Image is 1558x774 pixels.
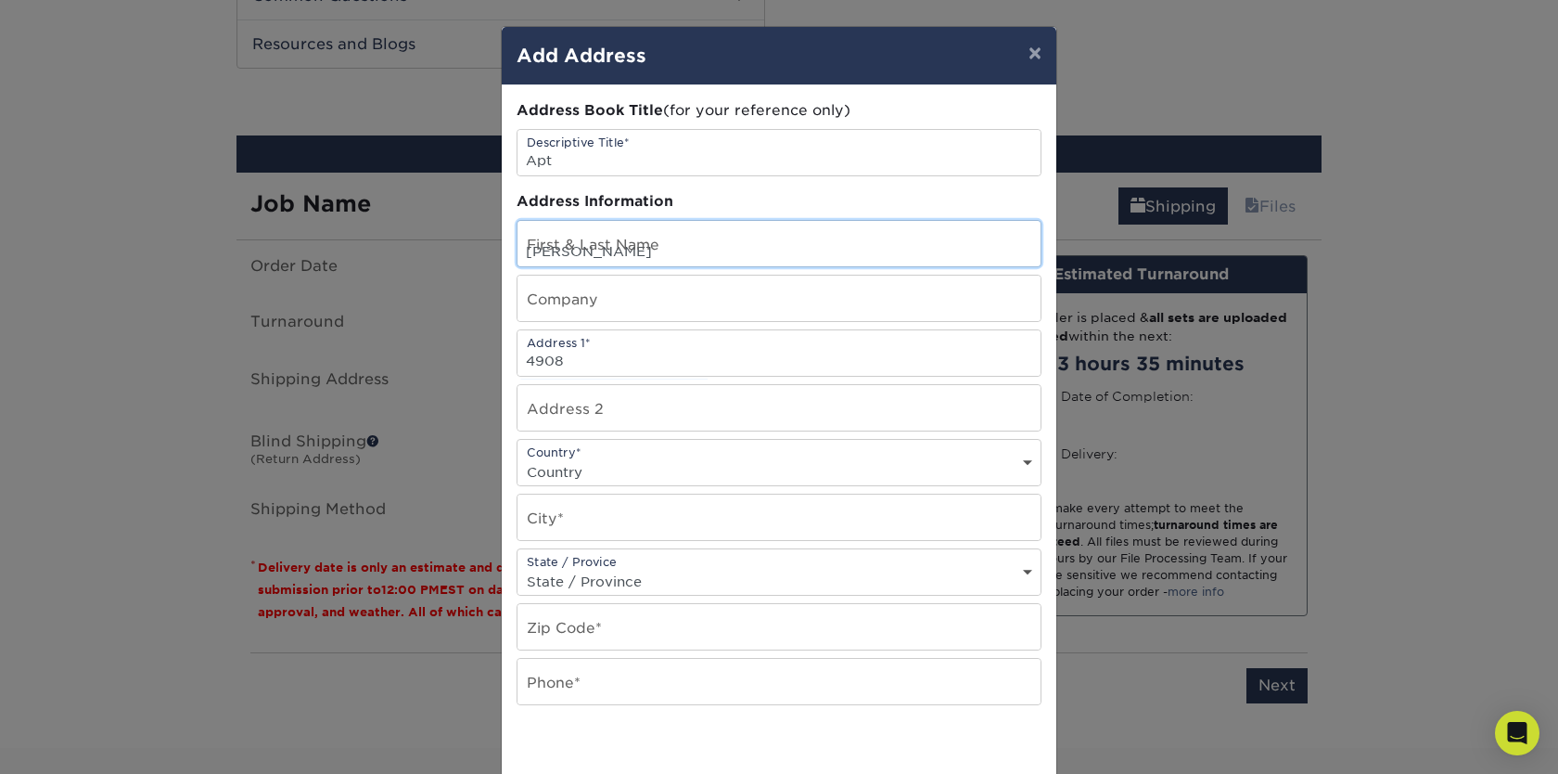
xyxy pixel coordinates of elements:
[517,42,1041,70] h4: Add Address
[517,100,1041,122] div: (for your reference only)
[517,101,663,119] span: Address Book Title
[1495,711,1539,755] div: Open Intercom Messenger
[517,191,1041,213] div: Address Information
[1014,27,1056,79] button: ×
